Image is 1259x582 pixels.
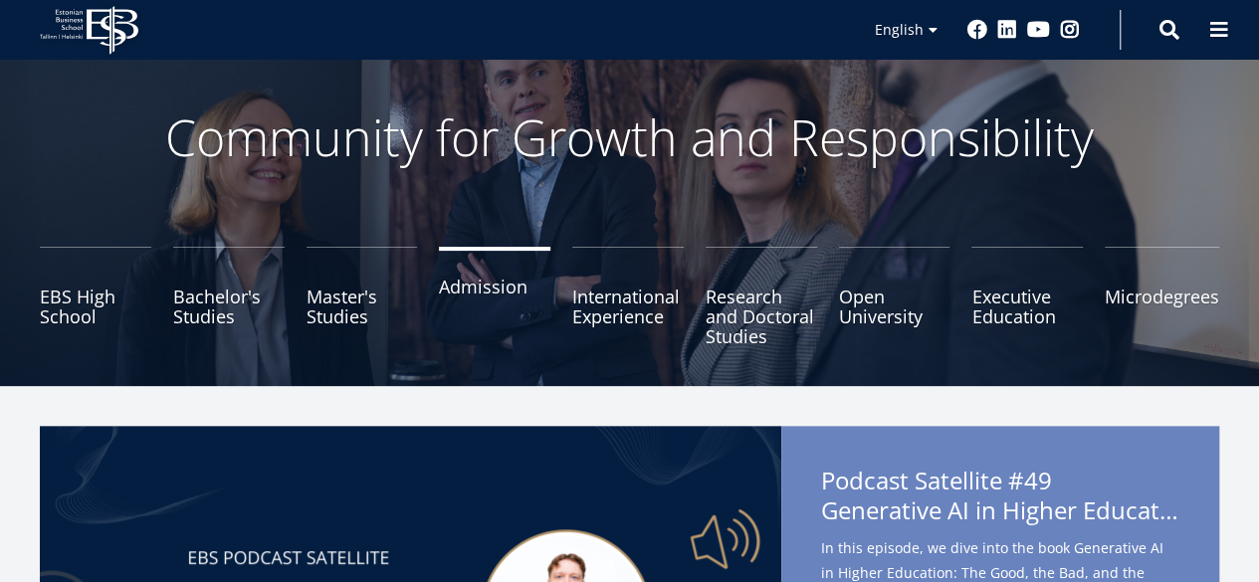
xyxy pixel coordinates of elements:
[439,247,550,346] a: Admission
[1060,20,1080,40] a: Instagram
[967,20,987,40] a: Facebook
[821,466,1179,531] span: Podcast Satellite #49
[1027,20,1050,40] a: Youtube
[307,247,418,346] a: Master's Studies
[40,247,151,346] a: EBS High School
[1105,247,1219,346] a: Microdegrees
[971,247,1083,346] a: Executive Education
[103,107,1157,167] p: Community for Growth and Responsibility
[572,247,684,346] a: International Experience
[821,495,1179,525] span: Generative AI in Higher Education: The Good, the Bad, and the Ugly
[839,247,950,346] a: Open University
[706,247,817,346] a: Research and Doctoral Studies
[997,20,1017,40] a: Linkedin
[173,247,285,346] a: Bachelor's Studies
